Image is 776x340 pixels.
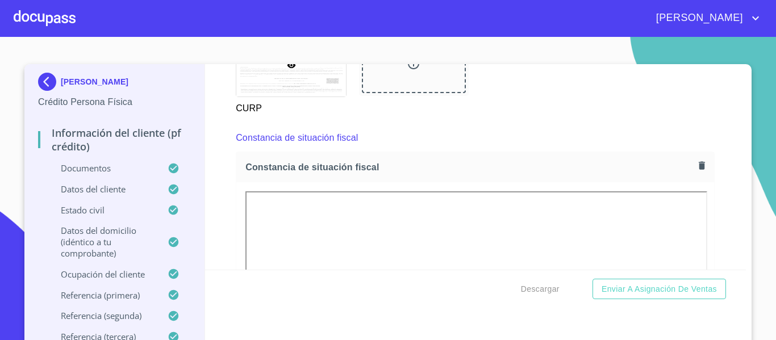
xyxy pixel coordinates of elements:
[38,289,168,301] p: Referencia (primera)
[38,126,191,153] p: Información del cliente (PF crédito)
[516,279,564,300] button: Descargar
[61,77,128,86] p: [PERSON_NAME]
[236,97,345,115] p: CURP
[38,268,168,280] p: Ocupación del Cliente
[38,204,168,216] p: Estado Civil
[593,279,726,300] button: Enviar a Asignación de Ventas
[38,162,168,174] p: Documentos
[38,225,168,259] p: Datos del domicilio (idéntico a tu comprobante)
[38,95,191,109] p: Crédito Persona Física
[38,73,191,95] div: [PERSON_NAME]
[236,131,358,145] p: Constancia de situación fiscal
[521,282,560,296] span: Descargar
[648,9,762,27] button: account of current user
[648,9,749,27] span: [PERSON_NAME]
[38,183,168,195] p: Datos del cliente
[602,282,717,296] span: Enviar a Asignación de Ventas
[245,161,694,173] span: Constancia de situación fiscal
[38,73,61,91] img: Docupass spot blue
[38,310,168,321] p: Referencia (segunda)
